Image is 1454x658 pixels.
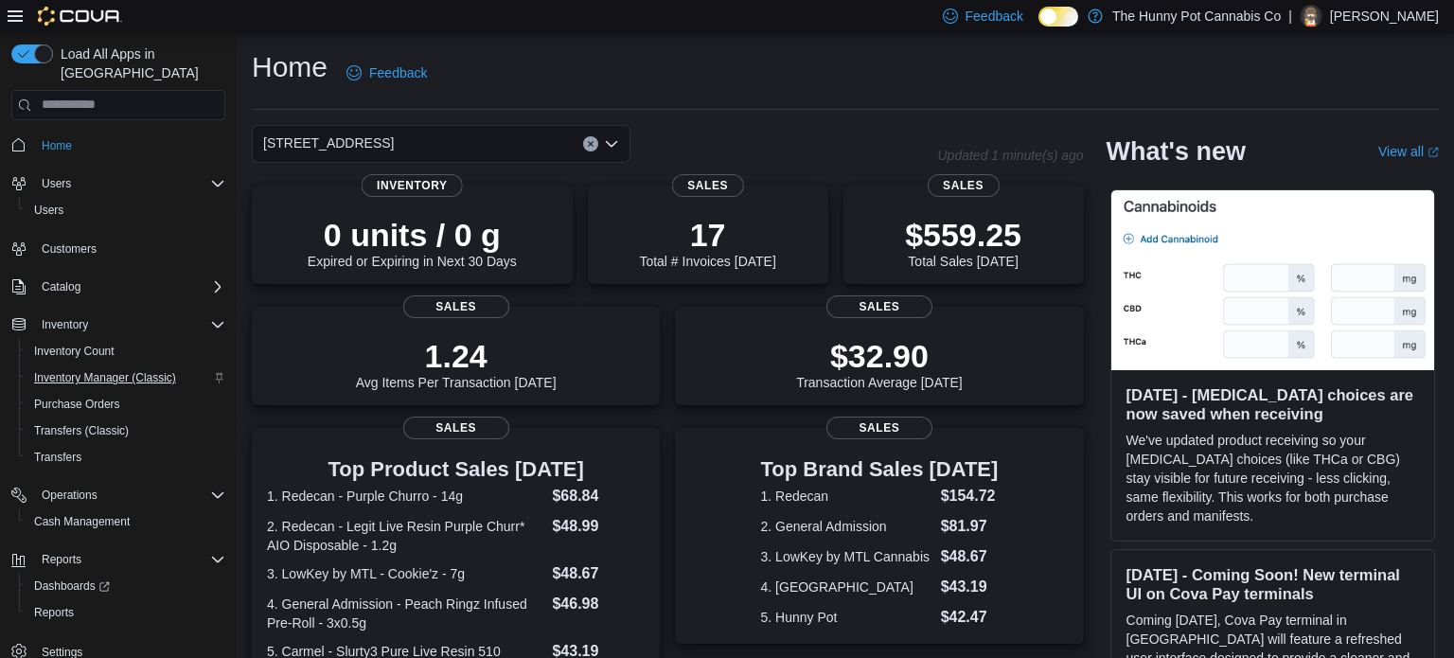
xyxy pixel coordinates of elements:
[1378,144,1439,159] a: View allExternal link
[905,216,1021,269] div: Total Sales [DATE]
[267,458,645,481] h3: Top Product Sales [DATE]
[34,203,63,218] span: Users
[34,133,225,157] span: Home
[42,488,98,503] span: Operations
[403,295,509,318] span: Sales
[941,576,999,598] dd: $43.19
[27,419,225,442] span: Transfers (Classic)
[19,365,233,391] button: Inventory Manager (Classic)
[34,344,115,359] span: Inventory Count
[1330,5,1439,27] p: [PERSON_NAME]
[308,216,517,269] div: Expired or Expiring in Next 30 Days
[27,340,122,363] a: Inventory Count
[42,552,81,567] span: Reports
[34,484,225,507] span: Operations
[34,578,110,594] span: Dashboards
[27,510,225,533] span: Cash Management
[27,393,225,416] span: Purchase Orders
[826,417,932,439] span: Sales
[34,450,81,465] span: Transfers
[42,241,97,257] span: Customers
[941,545,999,568] dd: $48.67
[42,176,71,191] span: Users
[639,216,775,269] div: Total # Invoices [DATE]
[356,337,557,375] p: 1.24
[34,276,88,298] button: Catalog
[42,279,80,294] span: Catalog
[927,174,999,197] span: Sales
[4,311,233,338] button: Inventory
[1107,136,1246,167] h2: What's new
[34,276,225,298] span: Catalog
[27,601,225,624] span: Reports
[4,274,233,300] button: Catalog
[27,393,128,416] a: Purchase Orders
[761,517,933,536] dt: 2. General Admission
[34,514,130,529] span: Cash Management
[796,337,963,390] div: Transaction Average [DATE]
[27,601,81,624] a: Reports
[4,170,233,197] button: Users
[308,216,517,254] p: 0 units / 0 g
[19,338,233,365] button: Inventory Count
[966,7,1023,26] span: Feedback
[42,138,72,153] span: Home
[19,508,233,535] button: Cash Management
[761,458,999,481] h3: Top Brand Sales [DATE]
[941,606,999,629] dd: $42.47
[583,136,598,151] button: Clear input
[34,605,74,620] span: Reports
[27,575,117,597] a: Dashboards
[761,608,933,627] dt: 5. Hunny Pot
[639,216,775,254] p: 17
[34,172,79,195] button: Users
[34,484,105,507] button: Operations
[1300,5,1322,27] div: Abu Dauda
[339,54,434,92] a: Feedback
[27,510,137,533] a: Cash Management
[34,370,176,385] span: Inventory Manager (Classic)
[1038,7,1078,27] input: Dark Mode
[34,313,225,336] span: Inventory
[34,397,120,412] span: Purchase Orders
[1126,565,1419,603] h3: [DATE] - Coming Soon! New terminal UI on Cova Pay terminals
[796,337,963,375] p: $32.90
[369,63,427,82] span: Feedback
[19,197,233,223] button: Users
[27,340,225,363] span: Inventory Count
[267,487,544,506] dt: 1. Redecan - Purple Churro - 14g
[552,485,645,507] dd: $68.84
[552,515,645,538] dd: $48.99
[19,444,233,471] button: Transfers
[34,423,129,438] span: Transfers (Classic)
[27,446,89,469] a: Transfers
[34,238,104,260] a: Customers
[53,44,225,82] span: Load All Apps in [GEOGRAPHIC_DATA]
[552,593,645,615] dd: $46.98
[34,548,89,571] button: Reports
[252,48,328,86] h1: Home
[941,515,999,538] dd: $81.97
[937,148,1083,163] p: Updated 1 minute(s) ago
[941,485,999,507] dd: $154.72
[34,172,225,195] span: Users
[19,573,233,599] a: Dashboards
[4,546,233,573] button: Reports
[19,391,233,418] button: Purchase Orders
[761,487,933,506] dt: 1. Redecan
[905,216,1021,254] p: $559.25
[27,575,225,597] span: Dashboards
[1126,431,1419,525] p: We've updated product receiving so your [MEDICAL_DATA] choices (like THCa or CBG) stay visible fo...
[4,482,233,508] button: Operations
[34,548,225,571] span: Reports
[604,136,619,151] button: Open list of options
[761,578,933,596] dt: 4. [GEOGRAPHIC_DATA]
[34,313,96,336] button: Inventory
[38,7,122,26] img: Cova
[19,418,233,444] button: Transfers (Classic)
[27,366,225,389] span: Inventory Manager (Classic)
[19,599,233,626] button: Reports
[263,132,394,154] span: [STREET_ADDRESS]
[27,199,71,222] a: Users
